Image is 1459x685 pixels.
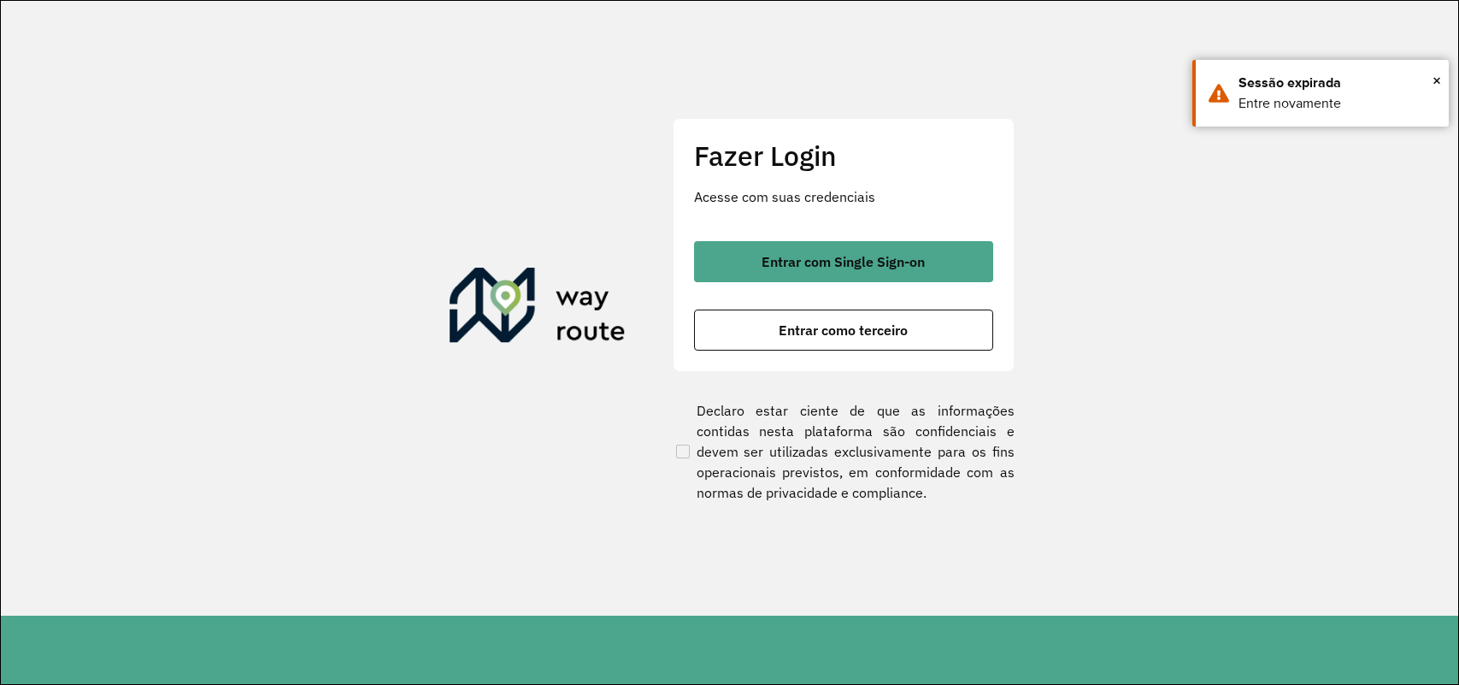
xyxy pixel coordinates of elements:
[694,310,993,351] button: button
[1238,73,1436,93] div: Sessão expirada
[1433,68,1441,93] button: Close
[779,323,908,337] span: Entrar como terceiro
[694,186,993,207] p: Acesse com suas credenciais
[450,268,626,350] img: Roteirizador AmbevTech
[762,255,925,269] span: Entrar com Single Sign-on
[1433,68,1441,93] span: ×
[694,241,993,282] button: button
[1238,93,1436,114] div: Entre novamente
[673,400,1015,503] label: Declaro estar ciente de que as informações contidas nesta plataforma são confidenciais e devem se...
[694,139,993,172] h2: Fazer Login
